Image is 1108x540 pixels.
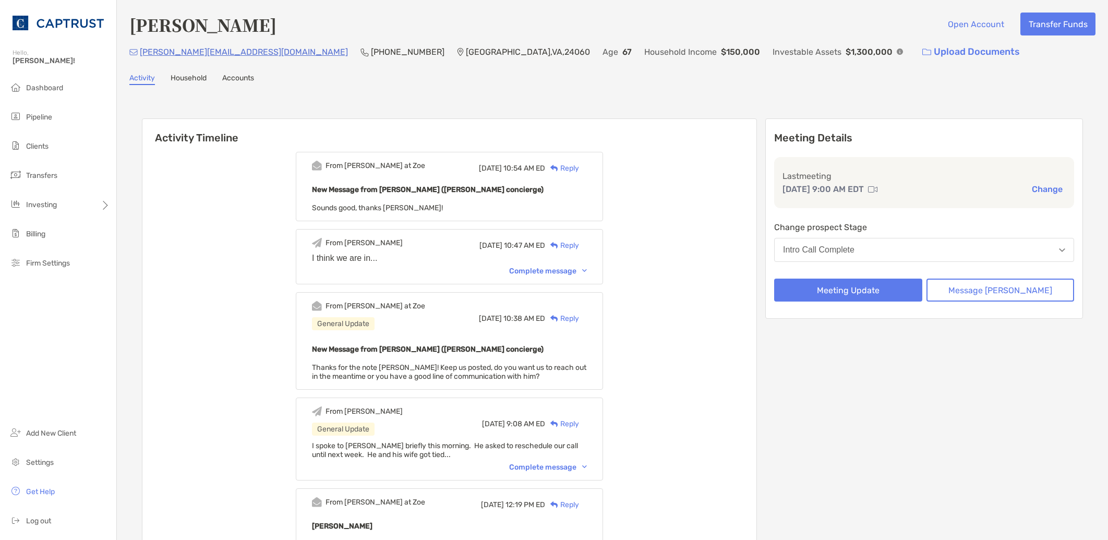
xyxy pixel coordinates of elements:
[922,49,931,56] img: button icon
[774,131,1074,145] p: Meeting Details
[26,429,76,438] span: Add New Client
[129,49,138,55] img: Email Icon
[504,241,545,250] span: 10:47 AM ED
[13,56,110,65] span: [PERSON_NAME]!
[545,418,579,429] div: Reply
[479,314,502,323] span: [DATE]
[481,500,504,509] span: [DATE]
[545,163,579,174] div: Reply
[171,74,207,85] a: Household
[550,165,558,172] img: Reply icon
[326,161,425,170] div: From [PERSON_NAME] at Zoe
[326,238,403,247] div: From [PERSON_NAME]
[26,458,54,467] span: Settings
[466,45,590,58] p: [GEOGRAPHIC_DATA] , VA , 24060
[9,514,22,526] img: logout icon
[897,49,903,55] img: Info Icon
[783,245,854,255] div: Intro Call Complete
[312,317,375,330] div: General Update
[479,164,502,173] span: [DATE]
[545,313,579,324] div: Reply
[509,267,587,275] div: Complete message
[846,45,893,58] p: $1,300,000
[9,81,22,93] img: dashboard icon
[26,230,45,238] span: Billing
[9,110,22,123] img: pipeline icon
[326,498,425,507] div: From [PERSON_NAME] at Zoe
[9,139,22,152] img: clients icon
[312,203,443,212] span: Sounds good, thanks [PERSON_NAME]!
[774,221,1074,234] p: Change prospect Stage
[582,465,587,469] img: Chevron icon
[9,426,22,439] img: add_new_client icon
[482,419,505,428] span: [DATE]
[1059,248,1065,252] img: Open dropdown arrow
[9,198,22,210] img: investing icon
[503,164,545,173] span: 10:54 AM ED
[916,41,1027,63] a: Upload Documents
[782,183,864,196] p: [DATE] 9:00 AM EDT
[312,497,322,507] img: Event icon
[312,161,322,171] img: Event icon
[9,485,22,497] img: get-help icon
[774,238,1074,262] button: Intro Call Complete
[622,45,632,58] p: 67
[26,113,52,122] span: Pipeline
[312,254,587,263] div: I think we are in...
[9,455,22,468] img: settings icon
[9,227,22,239] img: billing icon
[550,501,558,508] img: Reply icon
[1029,184,1066,195] button: Change
[545,240,579,251] div: Reply
[326,407,403,416] div: From [PERSON_NAME]
[9,169,22,181] img: transfers icon
[509,463,587,472] div: Complete message
[479,241,502,250] span: [DATE]
[457,48,464,56] img: Location Icon
[312,423,375,436] div: General Update
[603,45,618,58] p: Age
[312,441,578,459] span: I spoke to [PERSON_NAME] briefly this morning. He asked to reschedule our call until next week. H...
[140,45,348,58] p: [PERSON_NAME][EMAIL_ADDRESS][DOMAIN_NAME]
[26,487,55,496] span: Get Help
[1020,13,1095,35] button: Transfer Funds
[550,421,558,427] img: Reply icon
[26,83,63,92] span: Dashboard
[26,171,57,180] span: Transfers
[312,185,544,194] b: New Message from [PERSON_NAME] ([PERSON_NAME] concierge)
[926,279,1075,302] button: Message [PERSON_NAME]
[13,4,104,42] img: CAPTRUST Logo
[644,45,717,58] p: Household Income
[26,259,70,268] span: Firm Settings
[721,45,760,58] p: $150,000
[129,74,155,85] a: Activity
[507,419,545,428] span: 9:08 AM ED
[940,13,1012,35] button: Open Account
[782,170,1066,183] p: Last meeting
[312,363,586,381] span: Thanks for the note [PERSON_NAME]! Keep us posted, do you want us to reach out in the meantime or...
[9,256,22,269] img: firm-settings icon
[312,301,322,311] img: Event icon
[326,302,425,310] div: From [PERSON_NAME] at Zoe
[545,499,579,510] div: Reply
[503,314,545,323] span: 10:38 AM ED
[312,238,322,248] img: Event icon
[505,500,545,509] span: 12:19 PM ED
[26,517,51,525] span: Log out
[774,279,922,302] button: Meeting Update
[550,315,558,322] img: Reply icon
[371,45,444,58] p: [PHONE_NUMBER]
[312,406,322,416] img: Event icon
[26,200,57,209] span: Investing
[129,13,276,37] h4: [PERSON_NAME]
[582,269,587,272] img: Chevron icon
[142,119,756,144] h6: Activity Timeline
[222,74,254,85] a: Accounts
[868,185,877,194] img: communication type
[773,45,841,58] p: Investable Assets
[360,48,369,56] img: Phone Icon
[550,242,558,249] img: Reply icon
[312,522,372,531] b: [PERSON_NAME]
[26,142,49,151] span: Clients
[312,345,544,354] b: New Message from [PERSON_NAME] ([PERSON_NAME] concierge)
